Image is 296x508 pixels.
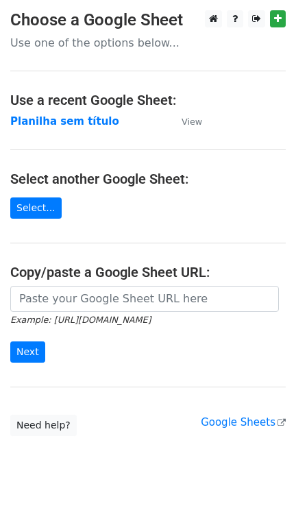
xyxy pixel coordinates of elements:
h3: Choose a Google Sheet [10,10,286,30]
p: Use one of the options below... [10,36,286,50]
a: Select... [10,197,62,219]
a: Planilha sem título [10,115,119,128]
a: Google Sheets [201,416,286,428]
h4: Copy/paste a Google Sheet URL: [10,264,286,280]
h4: Select another Google Sheet: [10,171,286,187]
input: Paste your Google Sheet URL here [10,286,279,312]
small: View [182,117,202,127]
h4: Use a recent Google Sheet: [10,92,286,108]
input: Next [10,341,45,363]
a: View [168,115,202,128]
a: Need help? [10,415,77,436]
small: Example: [URL][DOMAIN_NAME] [10,315,151,325]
